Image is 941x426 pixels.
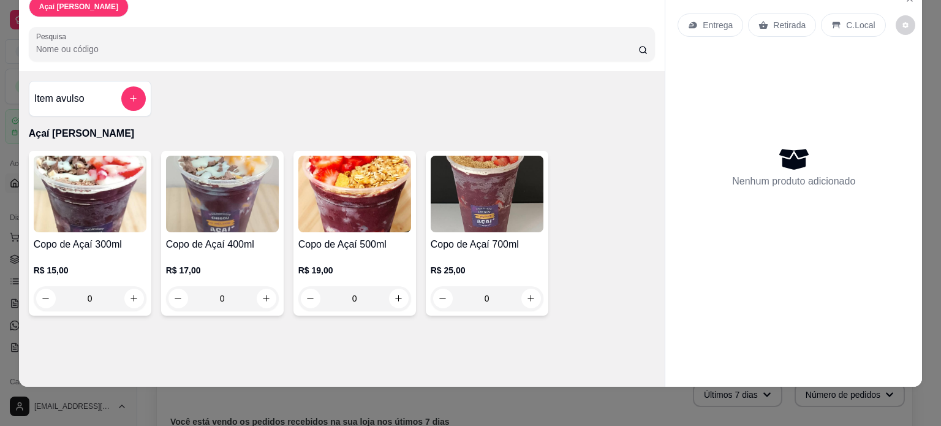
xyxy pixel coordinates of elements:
p: Retirada [773,19,806,31]
h4: Copo de Açaí 400ml [166,237,279,252]
p: R$ 19,00 [298,264,411,276]
p: R$ 15,00 [34,264,146,276]
img: product-image [34,156,146,232]
img: product-image [431,156,543,232]
p: Açaí [PERSON_NAME] [39,2,118,12]
h4: Copo de Açaí 300ml [34,237,146,252]
input: Pesquisa [36,43,638,55]
p: Entrega [703,19,733,31]
img: product-image [166,156,279,232]
p: Açaí [PERSON_NAME] [29,126,656,141]
button: add-separate-item [121,86,146,111]
label: Pesquisa [36,31,70,42]
p: C.Local [846,19,875,31]
h4: Copo de Açaí 500ml [298,237,411,252]
img: product-image [298,156,411,232]
p: Nenhum produto adicionado [732,174,855,189]
p: R$ 25,00 [431,264,543,276]
p: R$ 17,00 [166,264,279,276]
button: decrease-product-quantity [896,15,915,35]
h4: Item avulso [34,91,85,106]
h4: Copo de Açaí 700ml [431,237,543,252]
